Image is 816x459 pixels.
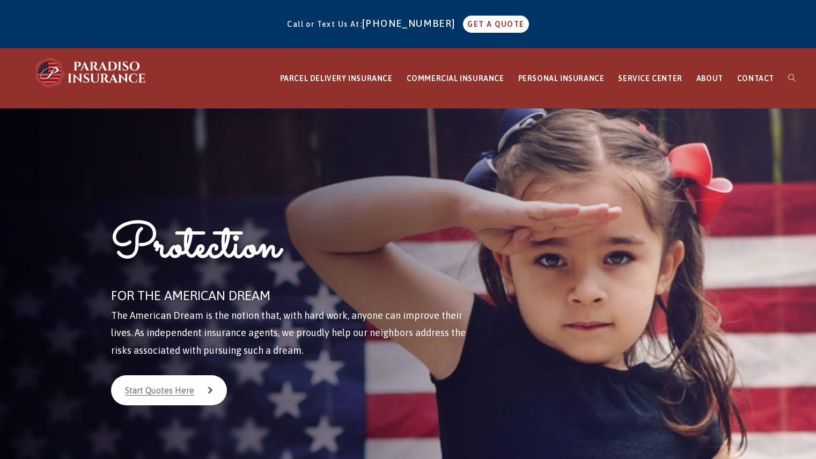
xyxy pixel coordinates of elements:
[32,56,150,89] img: Paradiso Insurance
[689,49,730,108] a: ABOUT
[511,49,612,108] a: PERSONAL INSURANCE
[287,20,362,28] span: Call or Text Us At:
[362,18,461,29] a: [PHONE_NUMBER]
[111,216,472,284] h1: Protection
[463,16,528,33] a: GET A QUOTE
[273,49,400,108] a: PARCEL DELIVERY INSURANCE
[407,74,504,83] span: COMMERCIAL INSURANCE
[111,375,227,405] a: Start Quotes Here
[111,310,466,356] span: The American Dream is the notion that, with hard work, anyone can improve their lives. As indepen...
[111,288,270,303] span: FOR THE AMERICAN DREAM
[280,74,393,83] span: PARCEL DELIVERY INSURANCE
[611,49,689,108] a: SERVICE CENTER
[400,49,511,108] a: COMMERCIAL INSURANCE
[518,74,605,83] span: PERSONAL INSURANCE
[696,74,723,83] span: ABOUT
[737,74,774,83] span: CONTACT
[618,74,682,83] span: SERVICE CENTER
[730,49,781,108] a: CONTACT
